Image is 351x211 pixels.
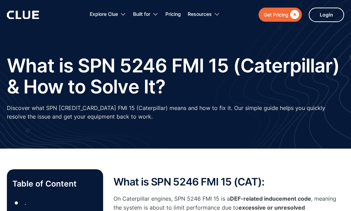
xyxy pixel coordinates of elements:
div: Get Pricing [264,10,288,19]
div:  [288,10,299,19]
p: Table of Content [12,178,98,189]
a: Pricing [165,3,181,25]
div: Built for [133,3,150,25]
h1: What is SPN 5246 FMI 15 (Caterpillar) & How to Solve It? [7,55,344,97]
p: Discover what SPN [CREDIT_CARD_DATA] FMI 15 (Caterpillar) means and how to fix it. Our simple gui... [7,104,344,121]
div: ● [12,198,21,208]
strong: DEF-related inducement code [230,195,311,202]
div: . [25,199,26,207]
div: Explore Clue [90,3,118,25]
div: Resources [188,3,212,25]
a: Get Pricing [259,8,302,22]
a: Login [309,8,344,22]
h2: What is SPN 5246 FMI 15 (CAT): [113,176,344,188]
a: ●. [12,198,98,208]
